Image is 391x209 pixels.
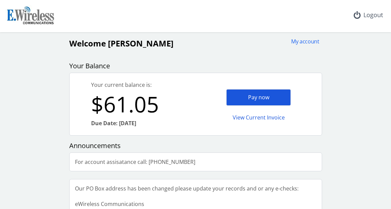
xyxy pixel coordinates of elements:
div: $61.05 [91,89,196,119]
span: [PERSON_NAME] [108,38,173,49]
div: Due Date: [DATE] [91,119,196,127]
div: View Current Invoice [226,110,291,126]
span: Your Balance [69,61,110,70]
span: Announcements [69,141,121,150]
div: My account [287,38,319,45]
div: Your current balance is: [91,81,196,89]
div: Pay now [226,89,291,106]
div: For account assisatance call: [PHONE_NUMBER] [70,153,201,171]
span: Welcome [69,38,106,49]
